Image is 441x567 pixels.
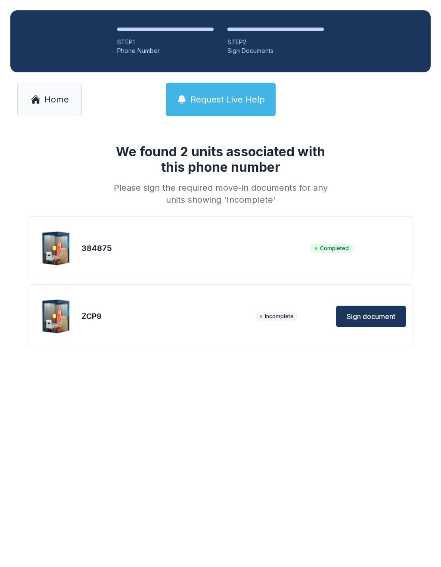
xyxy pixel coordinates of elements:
[81,242,307,254] div: 384875
[311,244,353,253] span: Completed
[190,93,265,105] span: Request Live Help
[117,38,214,46] div: STEP 1
[255,312,298,321] span: Incomplete
[227,38,324,46] div: STEP 2
[110,182,331,206] div: Please sign the required move-in documents for any units showing 'Incomplete'
[227,46,324,55] div: Sign Documents
[347,311,395,322] span: Sign document
[117,46,214,55] div: Phone Number
[110,144,331,175] h1: We found 2 units associated with this phone number
[81,310,252,322] div: ZCP9
[44,93,69,105] span: Home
